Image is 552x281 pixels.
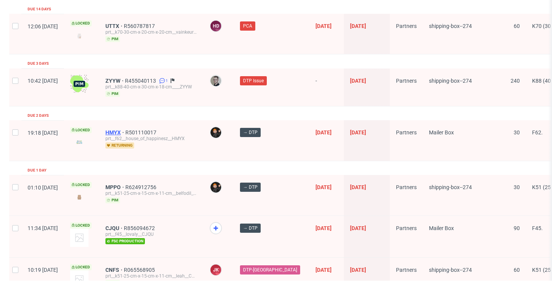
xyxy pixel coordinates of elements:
[350,23,366,29] span: [DATE]
[70,182,92,188] span: Locked
[105,84,197,90] div: prt__k88-40-cm-x-30-cm-x-18-cm____ZYYW
[105,23,124,29] a: UTTX
[514,184,520,190] span: 30
[429,78,472,84] span: shipping-box--274
[70,20,92,26] span: Locked
[124,267,156,273] a: R065568905
[514,225,520,231] span: 90
[158,78,168,84] a: 1
[396,267,417,273] span: Partners
[28,23,58,29] span: 12:06 [DATE]
[396,129,417,136] span: Partners
[105,267,124,273] a: CNFS
[243,225,258,232] span: → DTP
[243,184,258,191] span: → DTP
[396,184,417,190] span: Partners
[28,225,58,231] span: 11:34 [DATE]
[514,23,520,29] span: 60
[105,225,124,231] a: CJQU
[532,129,543,136] span: F62.
[429,225,454,231] span: Mailer Box
[105,36,120,42] span: pim
[350,267,366,273] span: [DATE]
[28,60,49,67] div: Due 3 days
[28,167,46,173] div: Due 1 day
[210,21,221,31] figcaption: HD
[514,129,520,136] span: 30
[70,264,92,270] span: Locked
[105,136,197,142] div: prt__f62__house_of_happinesz__HMYX
[396,225,417,231] span: Partners
[350,129,366,136] span: [DATE]
[124,23,156,29] a: R560787817
[532,225,543,231] span: F45.
[166,78,168,84] span: 1
[70,75,89,93] img: wHgJFi1I6lmhQAAAABJRU5ErkJggg==
[70,127,92,133] span: Locked
[315,267,332,273] span: [DATE]
[514,267,520,273] span: 60
[28,185,58,191] span: 01:10 [DATE]
[315,78,338,97] span: -
[210,75,221,86] img: Krystian Gaza
[105,29,197,35] div: prt__k70-30-cm-x-20-cm-x-20-cm__vainkeurz__UTTX
[105,142,134,149] span: returning
[105,190,197,196] div: prt__k51-25-cm-x-15-cm-x-11-cm__belfodil__MPPO
[210,127,221,138] img: Dominik Grosicki
[315,23,332,29] span: [DATE]
[210,182,221,193] img: Dominik Grosicki
[243,77,264,84] span: DTP Issue
[125,184,158,190] a: R624912756
[315,129,332,136] span: [DATE]
[315,225,332,231] span: [DATE]
[429,267,472,273] span: shipping-box--274
[429,23,472,29] span: shipping-box--274
[70,31,89,41] img: version_two_editor_design
[429,184,472,190] span: shipping-box--274
[105,197,120,203] span: pim
[315,184,332,190] span: [DATE]
[124,225,156,231] a: R856094672
[396,78,417,84] span: Partners
[105,238,145,244] span: fsc production
[105,78,125,84] a: ZYYW
[28,267,58,273] span: 10:19 [DATE]
[105,129,125,136] a: HMYX
[243,129,258,136] span: → DTP
[105,91,120,97] span: pim
[28,130,58,136] span: 19:18 [DATE]
[511,78,520,84] span: 240
[125,129,158,136] a: R501110017
[210,265,221,275] figcaption: JK
[243,23,252,29] span: PCA
[70,222,92,229] span: Locked
[105,273,197,279] div: prt__k51-25-cm-x-15-cm-x-11-cm__leah__CNFS
[429,129,454,136] span: Mailer Box
[70,137,89,147] img: version_two_editor_design
[350,78,366,84] span: [DATE]
[350,184,366,190] span: [DATE]
[105,231,197,237] div: prt__f45__lovaly__CJQU
[70,192,89,202] img: version_two_editor_design
[350,225,366,231] span: [DATE]
[396,23,417,29] span: Partners
[243,266,297,273] span: DTP-[GEOGRAPHIC_DATA]
[125,78,158,84] a: R455040113
[28,6,51,12] div: Due 14 days
[28,113,49,119] div: Due 2 days
[28,78,58,84] span: 10:42 [DATE]
[105,184,125,190] a: MPPO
